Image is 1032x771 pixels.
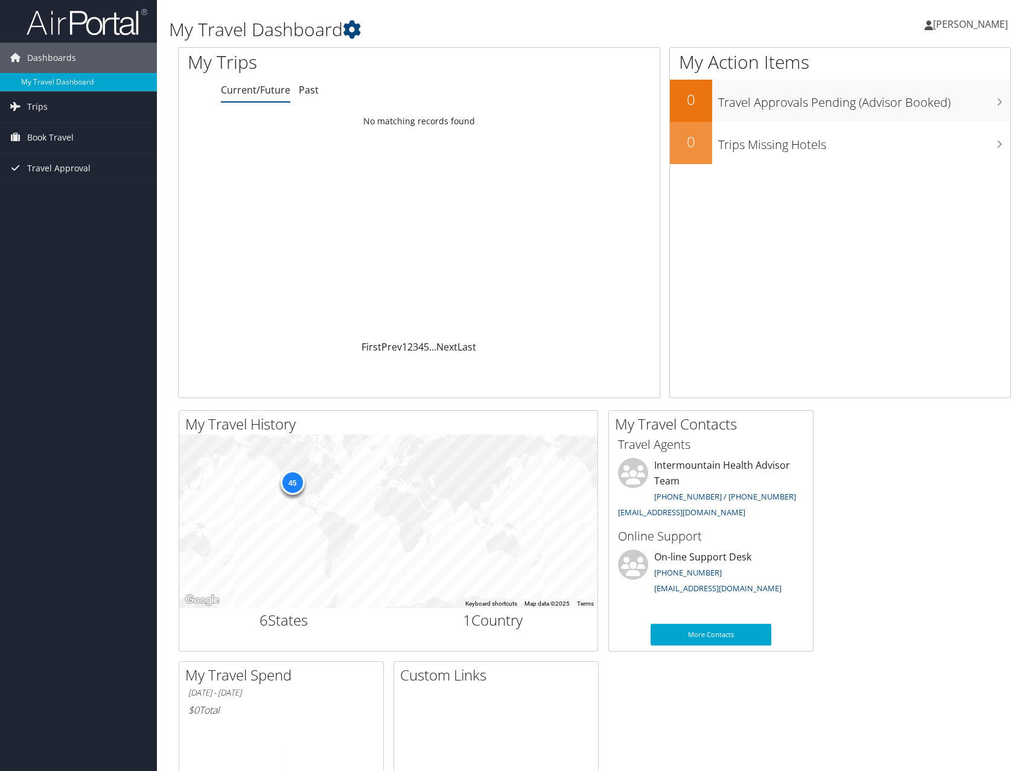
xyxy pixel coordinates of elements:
[577,600,594,607] a: Terms (opens in new tab)
[188,610,380,630] h2: States
[654,567,722,578] a: [PHONE_NUMBER]
[457,340,476,354] a: Last
[280,471,304,495] div: 45
[185,414,597,434] h2: My Travel History
[27,92,48,122] span: Trips
[670,49,1010,75] h1: My Action Items
[188,703,199,717] span: $0
[925,6,1020,42] a: [PERSON_NAME]
[612,550,810,599] li: On-line Support Desk
[185,665,383,685] h2: My Travel Spend
[413,340,418,354] a: 3
[221,83,290,97] a: Current/Future
[524,600,570,607] span: Map data ©2025
[179,110,660,132] td: No matching records found
[670,80,1010,122] a: 0Travel Approvals Pending (Advisor Booked)
[670,122,1010,164] a: 0Trips Missing Hotels
[651,624,771,646] a: More Contacts
[407,340,413,354] a: 2
[188,49,450,75] h1: My Trips
[718,130,1010,153] h3: Trips Missing Hotels
[400,665,598,685] h2: Custom Links
[718,88,1010,111] h3: Travel Approvals Pending (Advisor Booked)
[615,414,813,434] h2: My Travel Contacts
[381,340,402,354] a: Prev
[398,610,589,630] h2: Country
[362,340,381,354] a: First
[424,340,429,354] a: 5
[670,132,712,152] h2: 0
[260,610,268,630] span: 6
[27,8,147,36] img: airportal-logo.png
[182,592,222,608] a: Open this area in Google Maps (opens a new window)
[618,528,804,545] h3: Online Support
[429,340,436,354] span: …
[418,340,424,354] a: 4
[463,610,471,630] span: 1
[27,153,91,183] span: Travel Approval
[933,17,1008,31] span: [PERSON_NAME]
[188,687,374,699] h6: [DATE] - [DATE]
[618,436,804,453] h3: Travel Agents
[169,17,736,42] h1: My Travel Dashboard
[188,703,374,717] h6: Total
[436,340,457,354] a: Next
[670,89,712,110] h2: 0
[618,507,745,518] a: [EMAIL_ADDRESS][DOMAIN_NAME]
[182,592,222,608] img: Google
[654,491,796,502] a: [PHONE_NUMBER] / [PHONE_NUMBER]
[402,340,407,354] a: 1
[654,583,782,594] a: [EMAIL_ADDRESS][DOMAIN_NAME]
[27,43,76,73] span: Dashboards
[27,122,74,153] span: Book Travel
[299,83,319,97] a: Past
[465,600,517,608] button: Keyboard shortcuts
[612,458,810,522] li: Intermountain Health Advisor Team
